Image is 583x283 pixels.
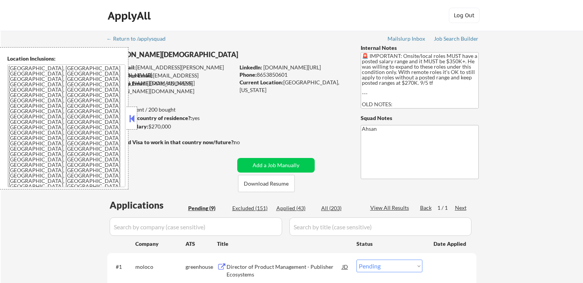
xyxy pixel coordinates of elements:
div: greenhouse [186,263,217,271]
div: [EMAIL_ADDRESS][PERSON_NAME][DOMAIN_NAME] [108,72,235,87]
strong: Current Location: [240,79,283,86]
div: [GEOGRAPHIC_DATA], [US_STATE] [240,79,348,94]
div: [EMAIL_ADDRESS][PERSON_NAME][DOMAIN_NAME] [108,64,235,79]
div: Back [420,204,432,212]
div: All (203) [321,204,360,212]
div: Next [455,204,467,212]
div: Title [217,240,349,248]
div: moloco [135,263,186,271]
strong: Will need Visa to work in that country now/future?: [107,139,235,145]
strong: LinkedIn: [240,64,262,71]
div: ATS [186,240,217,248]
a: Job Search Builder [434,36,479,43]
div: no [234,138,256,146]
div: Company [135,240,186,248]
div: $270,000 [107,123,235,130]
div: Pending (9) [188,204,227,212]
div: Director of Product Management - Publisher Ecosystems [227,263,342,278]
div: #1 [116,263,129,271]
div: Status [356,237,422,250]
div: ApplyAll [108,9,153,22]
div: View All Results [370,204,411,212]
div: yes [107,114,232,122]
input: Search by company (case sensitive) [110,217,282,236]
div: ← Return to /applysquad [107,36,173,41]
div: 8653850601 [240,71,348,79]
a: ← Return to /applysquad [107,36,173,43]
div: Squad Notes [361,114,479,122]
div: 1 / 1 [437,204,455,212]
strong: Phone: [240,71,257,78]
button: Add a Job Manually [237,158,315,173]
div: Excluded (151) [232,204,271,212]
a: [DOMAIN_NAME][URL] [263,64,321,71]
div: Date Applied [434,240,467,248]
div: [PERSON_NAME][DEMOGRAPHIC_DATA] [107,50,265,59]
a: Mailslurp Inbox [388,36,426,43]
div: JD [342,260,349,273]
div: Location Inclusions: [7,55,125,63]
div: 43 sent / 200 bought [107,106,235,114]
button: Download Resume [238,175,295,192]
div: Applied (43) [276,204,315,212]
button: Log Out [449,8,480,23]
div: Internal Notes [361,44,479,52]
div: Applications [110,201,186,210]
div: Job Search Builder [434,36,479,41]
input: Search by title (case sensitive) [289,217,471,236]
div: Mailslurp Inbox [388,36,426,41]
div: [EMAIL_ADDRESS][PERSON_NAME][DOMAIN_NAME] [107,80,235,95]
strong: Can work in country of residence?: [107,115,192,121]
